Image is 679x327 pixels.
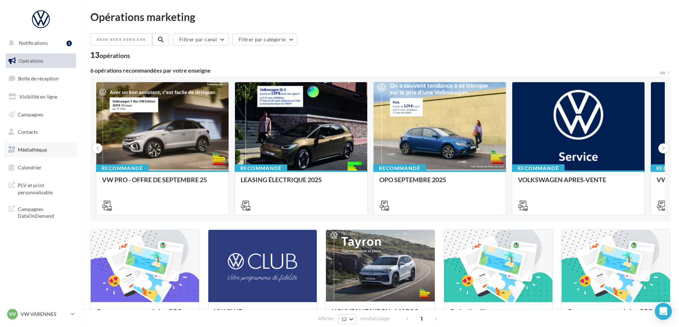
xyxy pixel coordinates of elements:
div: opérations [100,52,130,59]
div: NOUVEAU TAYRON - MARS 2025 [332,308,429,322]
span: Notifications [19,40,48,46]
span: résultats/page [360,315,390,322]
span: Calendrier [18,164,42,170]
div: 1 [66,41,72,46]
div: Opération libre [450,308,547,322]
span: VV [9,311,16,318]
div: 6 opérations recommandées par votre enseigne [90,68,659,73]
div: Recommandé [512,164,565,172]
span: Campagnes [18,111,43,117]
span: 12 [341,316,347,322]
span: PLV et print personnalisable [18,180,73,196]
span: Opérations [18,58,43,64]
a: Médiathèque [4,142,77,157]
div: Campagnes sponsorisées OPO Septembre [96,308,193,322]
a: VV VW VARENNES [6,307,76,321]
span: Contacts [18,129,38,135]
div: Recommandé [96,164,149,172]
a: Contacts [4,125,77,139]
button: Filtrer par catégorie [232,33,297,46]
a: Opérations [4,53,77,68]
a: PLV et print personnalisable [4,178,77,199]
div: Recommandé [373,164,426,172]
div: Recommandé [235,164,287,172]
div: LEASING ÉLECTRIQUE 2025 [241,176,362,190]
a: Campagnes [4,107,77,122]
button: Notifications 1 [4,36,75,51]
button: Filtrer par canal [173,33,229,46]
span: Boîte de réception [18,75,59,81]
a: Campagnes DataOnDemand [4,201,77,222]
span: Médiathèque [18,147,47,153]
div: VOLKSWAGEN APRES-VENTE [518,176,639,190]
a: Visibilité en ligne [4,89,77,104]
a: Calendrier [4,160,77,175]
a: Boîte de réception [4,71,77,86]
span: 1 [416,313,427,324]
span: Campagnes DataOnDemand [18,204,73,220]
p: VW VARENNES [21,311,68,318]
div: VW PRO - OFFRE DE SEPTEMBRE 25 [102,176,223,190]
span: Afficher [318,315,334,322]
span: Visibilité en ligne [19,94,57,100]
div: OPO SEPTEMBRE 2025 [379,176,500,190]
div: Open Intercom Messenger [655,303,672,320]
div: Opérations marketing [90,11,670,22]
div: VW CLUB [214,308,311,322]
div: Campagnes sponsorisées OPO [567,308,664,322]
button: 12 [338,314,356,324]
div: 13 [90,51,130,59]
